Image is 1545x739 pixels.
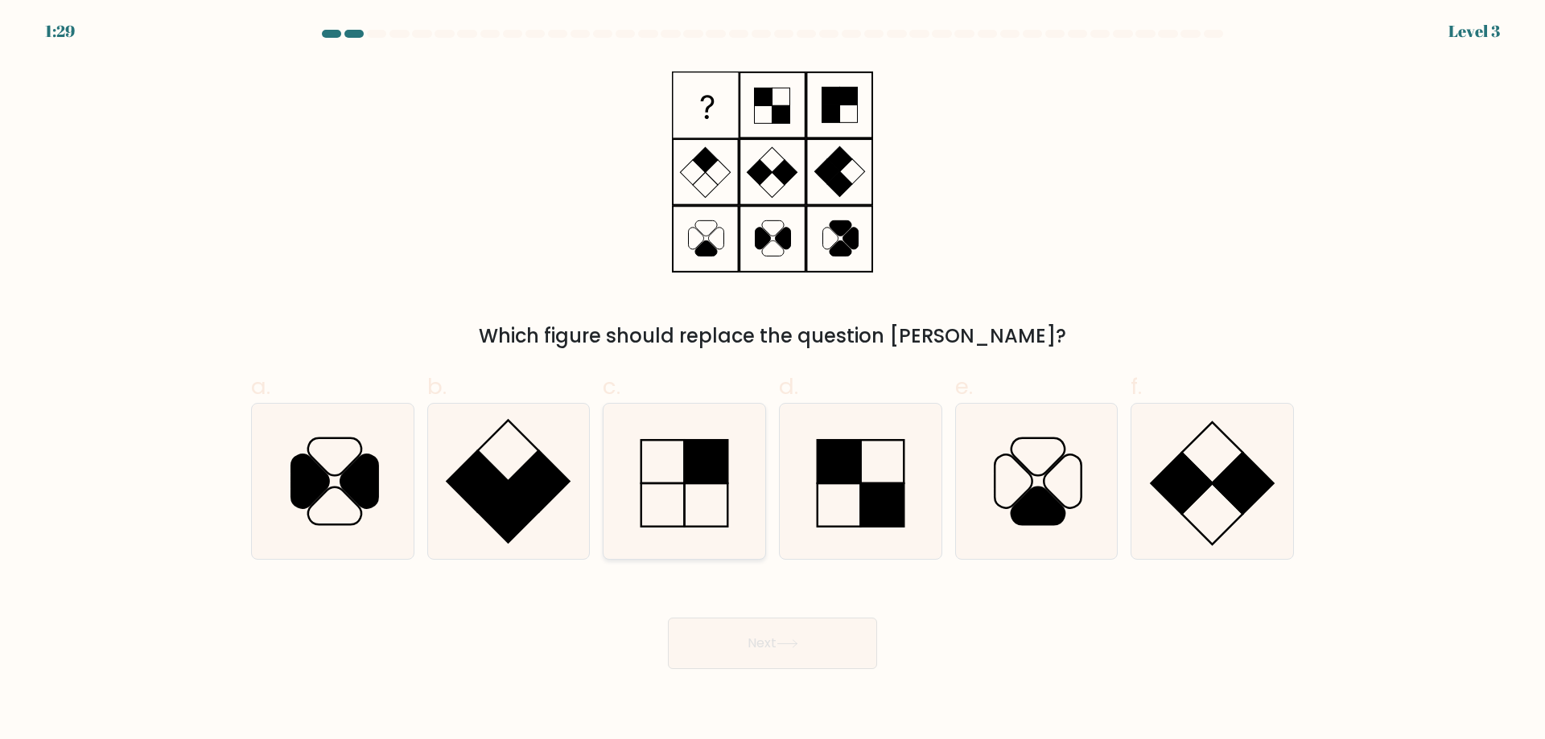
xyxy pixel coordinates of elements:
span: b. [427,371,447,402]
span: c. [603,371,620,402]
span: a. [251,371,270,402]
span: f. [1131,371,1142,402]
div: Which figure should replace the question [PERSON_NAME]? [261,322,1284,351]
button: Next [668,618,877,669]
div: 1:29 [45,19,75,43]
span: e. [955,371,973,402]
div: Level 3 [1448,19,1500,43]
span: d. [779,371,798,402]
